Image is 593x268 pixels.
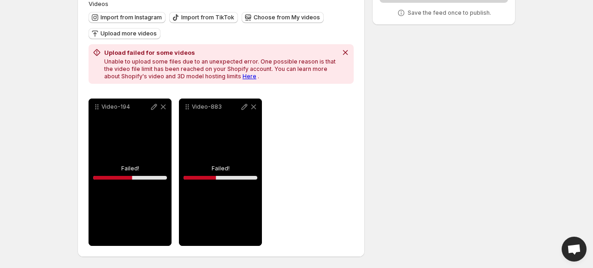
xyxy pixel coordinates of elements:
div: Video-194Failed!52.809487969303156% [89,99,172,246]
button: Choose from My videos [242,12,324,23]
p: Video-883 [192,103,240,111]
button: Dismiss notification [339,46,352,59]
div: Open chat [562,237,587,262]
span: Choose from My videos [254,14,320,21]
p: Save the feed once to publish. [408,9,491,17]
h2: Upload failed for some videos [104,48,337,57]
p: Video-194 [101,103,149,111]
button: Import from TikTok [169,12,238,23]
span: Import from Instagram [101,14,162,21]
a: Here [243,73,256,80]
p: Unable to upload some files due to an unexpected error. One possible reason is that the video fil... [104,58,337,80]
button: Import from Instagram [89,12,166,23]
button: Upload more videos [89,28,160,39]
span: Upload more videos [101,30,157,37]
div: Video-883Failed!43.89767104286862% [179,99,262,246]
span: Import from TikTok [181,14,234,21]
